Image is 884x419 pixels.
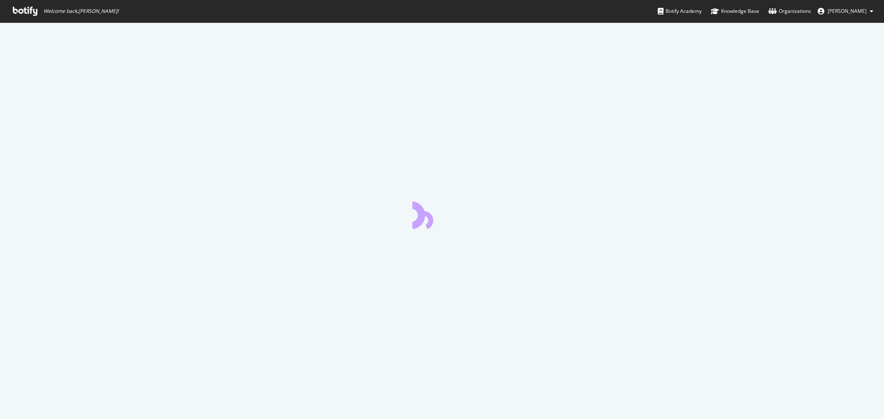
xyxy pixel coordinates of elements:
[44,8,119,14] span: Welcome back, [PERSON_NAME] !
[811,5,880,18] button: [PERSON_NAME]
[658,7,702,15] div: Botify Academy
[768,7,811,15] div: Organizations
[711,7,759,15] div: Knowledge Base
[412,199,472,229] div: animation
[828,7,867,14] span: Cousseau Victor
